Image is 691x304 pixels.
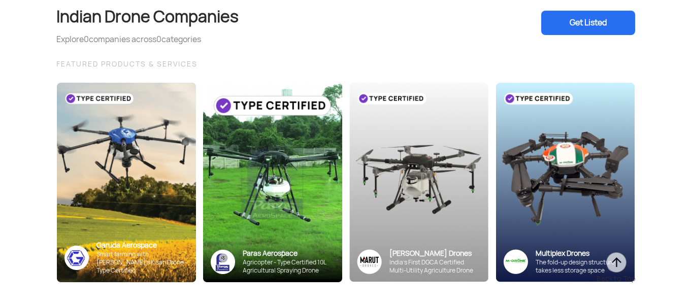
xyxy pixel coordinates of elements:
[211,250,235,274] img: paras-logo-banner.png
[597,274,636,284] div: Back to Top
[84,34,89,45] span: 0
[349,83,488,282] img: bg_marut_sky.png
[156,34,161,45] span: 0
[605,251,628,274] img: ic_arrow-up.png
[389,258,481,275] div: India’s First DGCA Certified Multi-Utility Agriculture Drone
[56,58,635,70] div: FEATURED PRODUCTS & SERVICES
[503,249,528,274] img: ic_multiplex_sky.png
[541,11,635,35] div: Get Listed
[496,83,635,282] img: bg_multiplex_sky.png
[203,83,342,282] img: paras-card.png
[96,250,188,275] div: Smart farming with [PERSON_NAME]’s Kisan Drone - Type Certified
[243,249,335,258] div: Paras Aerospace
[64,246,89,270] img: ic_garuda_sky.png
[357,249,382,274] img: Group%2036313.png
[56,33,239,46] div: Explore companies across categories
[536,258,627,275] div: The fold-up design structure takes less storage space
[96,241,188,250] div: Garuda Aerospace
[57,83,196,282] img: bg_garuda_sky.png
[389,249,481,258] div: [PERSON_NAME] Drones
[243,258,335,275] div: Agricopter - Type Certified 10L Agricultural Spraying Drone
[536,249,627,258] div: Multiplex Drones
